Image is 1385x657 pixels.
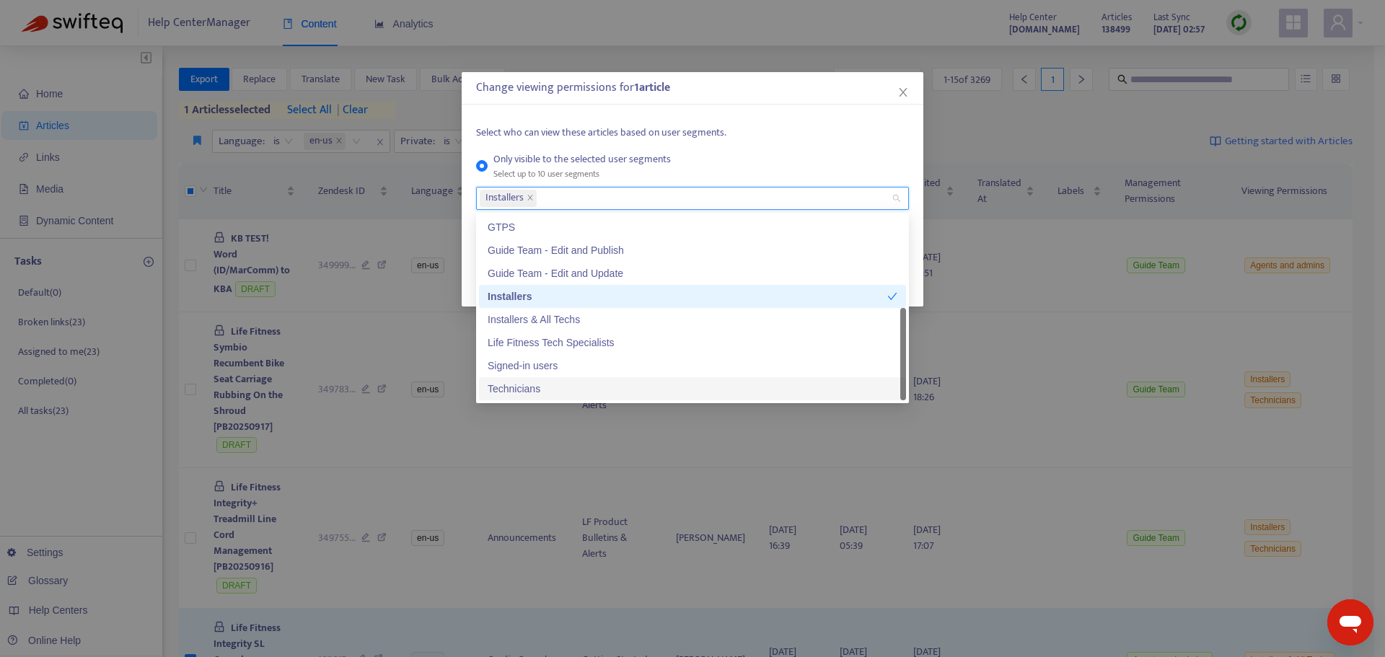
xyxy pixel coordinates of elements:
div: Life Fitness Tech Specialists [488,335,897,350]
div: Installers & All Techs [479,308,906,331]
div: Installers [488,288,887,304]
div: Change viewing permissions for [476,79,909,97]
div: Technicians [488,381,897,397]
span: close [897,87,909,98]
div: Guide Team - Edit and Update [479,262,906,285]
div: Guide Team - Edit and Update [488,265,897,281]
div: Life Fitness Tech Specialists [479,331,906,354]
div: GTPS [488,219,897,235]
button: Close [895,84,911,100]
div: Installers & All Techs [488,312,897,327]
iframe: Button to launch messaging window [1327,599,1373,645]
div: Select up to 10 user segments [493,167,671,181]
p: Select who can view these articles based on user segments. [476,125,909,141]
div: Guide Team - Edit and Publish [488,242,897,258]
div: Installers [479,285,906,308]
div: Signed-in users [479,354,906,377]
div: Guide Team - Edit and Publish [479,239,906,262]
div: Signed-in users [488,358,897,374]
span: Installers [485,190,524,207]
span: check [887,291,897,301]
strong: 1 article [634,78,670,97]
span: close [527,194,534,203]
div: GTPS [479,216,906,239]
div: Technicians [479,377,906,400]
div: Only visible to the selected user segments [493,151,671,167]
span: Installers [480,190,537,207]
